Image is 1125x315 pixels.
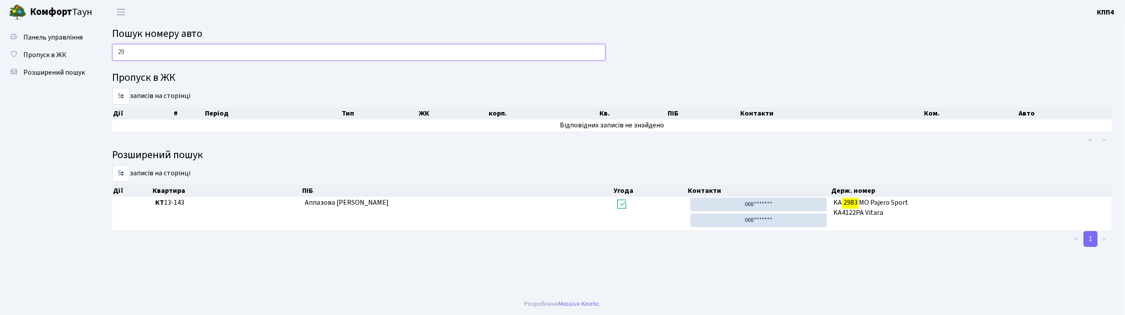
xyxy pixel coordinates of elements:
span: Розширений пошук [23,68,85,77]
span: KA MO Pajero Sport KA4122PA Vitara [834,198,1108,218]
h4: Пропуск в ЖК [112,72,1112,84]
select: записів на сторінці [112,165,130,182]
th: ПІБ [301,185,613,197]
th: ЖК [418,107,488,119]
a: Massive Kinetic [559,299,599,308]
button: Переключити навігацію [110,5,132,19]
th: Кв. [599,107,667,119]
a: Розширений пошук [4,64,92,81]
th: Тип [341,107,418,119]
mark: 2983 [842,196,859,209]
b: КПП4 [1097,7,1114,17]
a: КПП4 [1097,7,1114,18]
span: 13-143 [155,198,298,208]
select: записів на сторінці [112,88,130,105]
label: записів на сторінці [112,88,190,105]
th: Ком. [923,107,1018,119]
th: ПІБ [667,107,739,119]
th: Держ. номер [830,185,1112,197]
img: logo.png [9,4,26,21]
b: Комфорт [30,5,72,19]
a: 1 [1084,231,1098,247]
th: Авто [1018,107,1112,119]
th: Період [204,107,341,119]
th: Квартира [152,185,301,197]
b: КТ [155,198,164,207]
div: Розроблено . [524,299,601,309]
a: Пропуск в ЖК [4,46,92,64]
label: записів на сторінці [112,165,190,182]
span: Таун [30,5,92,20]
span: Аппазова [PERSON_NAME] [305,198,389,207]
span: Панель управління [23,33,83,42]
span: Пропуск в ЖК [23,50,66,60]
td: Відповідних записів не знайдено [112,119,1112,131]
th: Контакти [740,107,923,119]
th: Дії [112,107,173,119]
th: корп. [488,107,599,119]
input: Пошук [112,44,606,61]
span: Пошук номеру авто [112,26,202,41]
th: Контакти [687,185,830,197]
a: Панель управління [4,29,92,46]
th: # [173,107,204,119]
th: Дії [112,185,152,197]
th: Угода [613,185,687,197]
h4: Розширений пошук [112,149,1112,162]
